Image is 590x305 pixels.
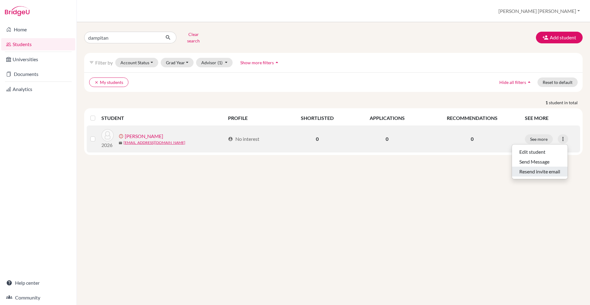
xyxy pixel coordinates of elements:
[228,137,233,141] span: account_circle
[235,58,285,67] button: Show more filtersarrow_drop_up
[536,32,583,43] button: Add student
[521,111,580,125] th: SEE MORE
[84,32,160,43] input: Find student by name...
[101,111,224,125] th: STUDENT
[1,83,75,95] a: Analytics
[89,77,128,87] button: clearMy students
[218,60,222,65] span: (1)
[496,5,583,17] button: [PERSON_NAME] [PERSON_NAME]
[196,58,233,67] button: Advisor(1)
[95,60,113,65] span: Filter by
[526,79,532,85] i: arrow_drop_up
[351,111,423,125] th: APPLICATIONS
[1,277,75,289] a: Help center
[499,80,526,85] span: Hide all filters
[240,60,274,65] span: Show more filters
[545,99,549,106] strong: 1
[525,134,553,144] button: See more
[274,59,280,65] i: arrow_drop_up
[224,111,283,125] th: PROFILE
[512,157,568,167] button: Send Message
[1,291,75,304] a: Community
[494,77,537,87] button: Hide all filtersarrow_drop_up
[1,53,75,65] a: Universities
[537,77,578,87] button: Reset to default
[228,135,259,143] div: No interest
[101,141,114,149] p: 2026
[124,140,185,145] a: [EMAIL_ADDRESS][DOMAIN_NAME]
[94,80,99,85] i: clear
[125,133,163,140] a: [PERSON_NAME]
[1,23,75,36] a: Home
[101,129,114,141] img: Dampitan, Cassie Iana
[283,125,351,152] td: 0
[119,134,125,139] span: error_outline
[549,99,583,106] span: student in total
[1,38,75,50] a: Students
[89,60,94,65] i: filter_list
[5,6,29,16] img: Bridge-U
[512,147,568,157] button: Edit student
[1,68,75,80] a: Documents
[427,135,517,143] p: 0
[176,30,210,46] button: Clear search
[351,125,423,152] td: 0
[512,167,568,176] button: Resend invite email
[115,58,158,67] button: Account Status
[119,141,122,145] span: mail
[283,111,351,125] th: SHORTLISTED
[423,111,521,125] th: RECOMMENDATIONS
[161,58,194,67] button: Grad Year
